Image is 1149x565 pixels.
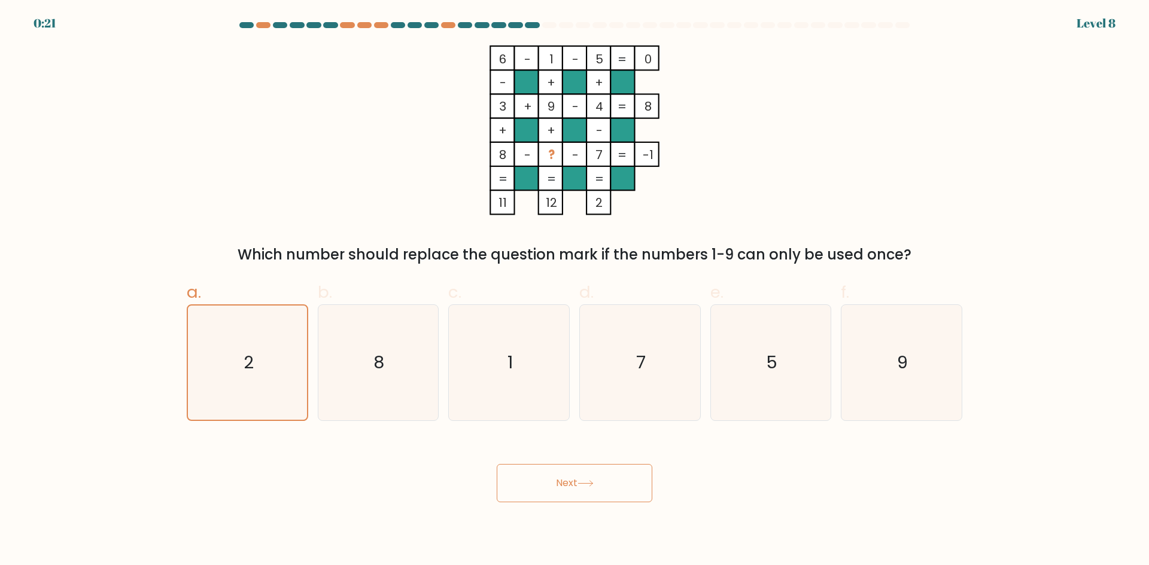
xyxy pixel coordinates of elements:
[497,464,652,502] button: Next
[572,51,579,68] tspan: -
[898,350,908,374] text: 9
[499,51,506,68] tspan: 6
[595,194,603,211] tspan: 2
[710,280,724,304] span: e.
[318,280,332,304] span: b.
[448,280,461,304] span: c.
[1077,14,1115,32] div: Level 8
[547,170,556,187] tspan: =
[547,74,555,91] tspan: +
[500,74,506,91] tspan: -
[549,51,554,68] tspan: 1
[499,98,506,115] tspan: 3
[524,51,531,68] tspan: -
[187,280,201,304] span: a.
[766,350,777,374] text: 5
[643,146,653,163] tspan: -1
[595,51,603,68] tspan: 5
[645,51,652,68] tspan: 0
[636,350,646,374] text: 7
[548,146,555,163] tspan: ?
[524,146,531,163] tspan: -
[595,170,604,187] tspan: =
[579,280,594,304] span: d.
[645,98,652,115] tspan: 8
[34,14,56,32] div: 0:21
[548,98,555,115] tspan: 9
[595,98,603,115] tspan: 4
[374,350,385,374] text: 8
[572,98,579,115] tspan: -
[596,122,603,139] tspan: -
[618,146,627,163] tspan: =
[498,194,507,211] tspan: 11
[595,146,603,163] tspan: 7
[498,122,507,139] tspan: +
[244,350,254,374] text: 2
[841,280,849,304] span: f.
[546,194,557,211] tspan: 12
[507,350,513,374] text: 1
[194,244,955,265] div: Which number should replace the question mark if the numbers 1-9 can only be used once?
[595,74,603,91] tspan: +
[618,51,627,68] tspan: =
[498,170,507,187] tspan: =
[618,98,627,115] tspan: =
[547,122,555,139] tspan: +
[524,98,532,115] tspan: +
[499,146,506,163] tspan: 8
[572,146,579,163] tspan: -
